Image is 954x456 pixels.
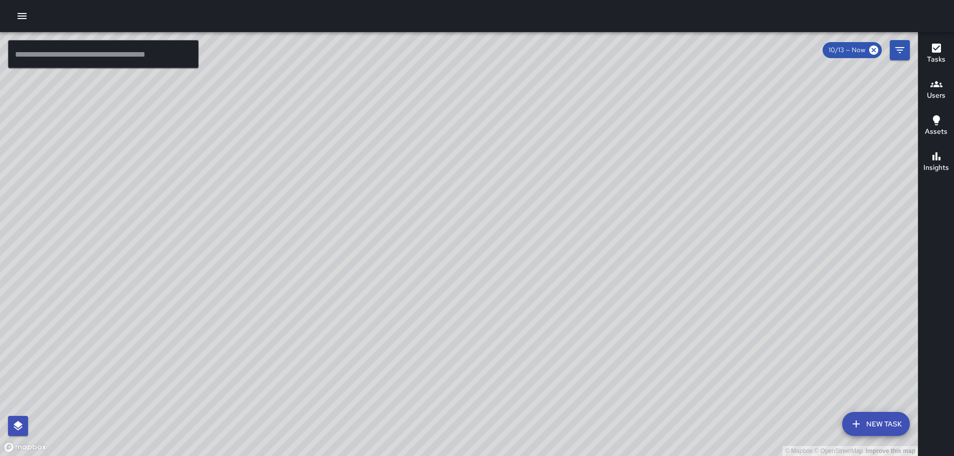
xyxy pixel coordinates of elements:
button: Insights [918,144,954,180]
h6: Assets [925,126,947,137]
h6: Users [927,90,945,101]
button: Tasks [918,36,954,72]
h6: Insights [923,162,949,173]
div: 10/13 — Now [823,42,882,58]
button: Filters [890,40,910,60]
button: Users [918,72,954,108]
button: Assets [918,108,954,144]
h6: Tasks [927,54,945,65]
button: New Task [842,412,910,436]
span: 10/13 — Now [823,45,871,55]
